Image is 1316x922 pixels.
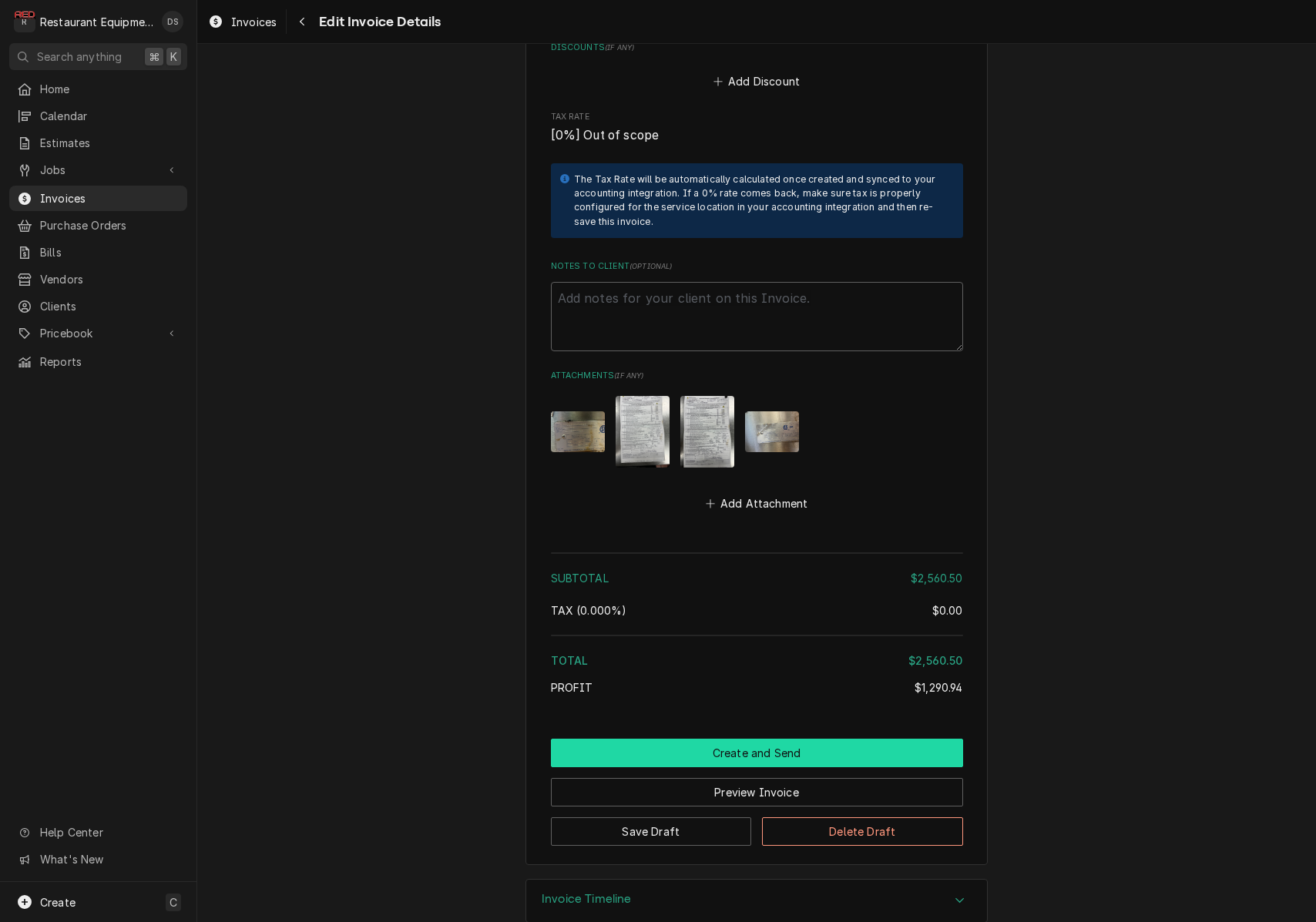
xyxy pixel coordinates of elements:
[551,111,963,123] span: Tax Rate
[40,244,180,260] span: Bills
[40,325,156,341] span: Pricebook
[551,739,963,767] button: Create and Send
[9,186,187,211] a: Invoices
[40,271,180,287] span: Vendors
[551,679,963,696] div: Profit
[37,49,122,65] span: Search anything
[9,213,187,238] a: Purchase Orders
[932,602,963,619] div: $0.00
[551,681,593,694] span: Profit
[40,108,180,124] span: Calendar
[551,817,752,846] button: Save Draft
[614,371,643,380] span: ( if any )
[551,652,963,669] div: Total
[9,349,187,374] a: Reports
[710,71,802,92] button: Add Discount
[551,411,605,452] img: kCZQB3lzRZ2E86pwy0IN
[551,42,963,92] div: Discounts
[40,217,180,233] span: Purchase Orders
[551,260,963,350] div: Notes to Client
[542,892,632,907] h3: Invoice Timeline
[551,654,589,667] span: Total
[605,43,634,52] span: ( if any )
[40,135,180,151] span: Estimates
[9,820,187,845] a: Go to Help Center
[551,806,963,846] div: Button Group Row
[149,49,159,65] span: ⌘
[40,81,180,97] span: Home
[551,767,963,806] div: Button Group Row
[40,354,180,370] span: Reports
[40,14,153,30] div: Restaurant Equipment Diagnostics
[551,128,660,142] span: [0%] Out of scope
[574,173,948,230] div: The Tax Rate will be automatically calculated once created and synced to your accounting integrat...
[40,851,178,867] span: What's New
[9,847,187,872] a: Go to What's New
[551,370,963,514] div: Attachments
[551,260,963,273] label: Notes to Client
[231,14,277,30] span: Invoices
[40,190,180,206] span: Invoices
[202,9,283,35] a: Invoices
[551,778,963,806] button: Preview Invoice
[40,298,180,314] span: Clients
[908,652,962,669] div: $2,560.50
[745,411,799,452] img: 5VkSl6HjT5m9dK6kovgh
[551,126,963,145] span: Tax Rate
[551,602,963,619] div: Tax
[9,320,187,346] a: Go to Pricebook
[162,11,183,32] div: DS
[551,572,609,585] span: Subtotal
[9,130,187,156] a: Estimates
[9,293,187,319] a: Clients
[9,240,187,265] a: Bills
[40,896,76,909] span: Create
[703,493,811,515] button: Add Attachment
[170,894,177,910] span: C
[314,12,441,32] span: Edit Invoice Details
[616,396,670,468] img: 287QmcdETxu3Xlwr1g1C
[162,11,183,32] div: Derek Stewart's Avatar
[9,157,187,183] a: Go to Jobs
[551,604,627,617] span: [0%] NO TAX SALES
[551,739,963,767] div: Button Group Row
[911,570,962,586] div: $2,560.50
[14,11,35,32] div: R
[680,396,734,468] img: DJmi1arRvm4gfHhjyUJw
[290,9,314,34] button: Navigate back
[40,162,156,178] span: Jobs
[629,262,673,270] span: ( optional )
[170,49,177,65] span: K
[551,570,963,586] div: Subtotal
[551,739,963,846] div: Button Group
[915,681,962,694] span: $1,290.94
[9,267,187,292] a: Vendors
[9,76,187,102] a: Home
[551,547,963,706] div: Amount Summary
[14,11,35,32] div: Restaurant Equipment Diagnostics's Avatar
[551,111,963,144] div: Tax Rate
[551,42,963,54] label: Discounts
[9,103,187,129] a: Calendar
[762,817,963,846] button: Delete Draft
[551,370,963,382] label: Attachments
[40,824,178,840] span: Help Center
[9,43,187,70] button: Search anything⌘K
